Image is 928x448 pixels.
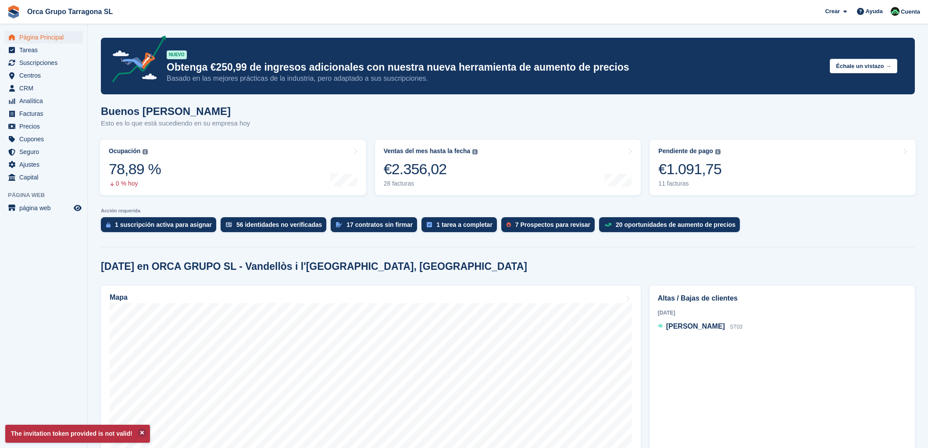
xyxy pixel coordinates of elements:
[421,217,501,237] a: 1 tarea a completar
[599,217,744,237] a: 20 oportunidades de aumento de precios
[19,158,72,171] span: Ajustes
[384,147,471,155] div: Ventas del mes hasta la fecha
[331,217,421,237] a: 17 contratos sin firmar
[4,133,83,145] a: menu
[715,149,721,154] img: icon-info-grey-7440780725fd019a000dd9b08b2336e03edf1995a4989e88bcd33f0948082b44.svg
[19,69,72,82] span: Centros
[730,324,742,330] span: ST03
[4,120,83,133] a: menu
[109,147,140,155] div: Ocupación
[19,82,72,94] span: CRM
[4,158,83,171] a: menu
[19,57,72,69] span: Suscripciones
[221,217,331,237] a: 56 identidades no verificadas
[226,222,232,227] img: verify_identity-adf6edd0f0f0b5bbfe63781bf79b02c33cf7c696d77639b501bdc392416b5a36.svg
[604,223,611,227] img: price_increase_opportunities-93ffe204e8149a01c8c9dc8f82e8f89637d9d84a8eef4429ea346261dce0b2c0.svg
[19,133,72,145] span: Cupones
[110,294,128,301] h2: Mapa
[106,222,111,228] img: active_subscription_to_allocate_icon-d502201f5373d7db506a760aba3b589e785aa758c864c3986d89f69b8ff3...
[24,4,116,19] a: Orca Grupo Tarragona SL
[115,221,212,228] div: 1 suscripción activa para asignar
[4,44,83,56] a: menu
[19,44,72,56] span: Tareas
[658,309,907,317] div: [DATE]
[4,95,83,107] a: menu
[19,95,72,107] span: Analítica
[19,120,72,133] span: Precios
[109,160,161,178] div: 78,89 %
[658,180,721,187] div: 11 facturas
[616,221,735,228] div: 20 oportunidades de aumento de precios
[830,59,897,73] button: Échale un vistazo →
[105,36,166,86] img: price-adjustments-announcement-icon-8257ccfd72463d97f412b2fc003d46551f7dbcb40ab6d574587a9cd5c0d94...
[236,221,322,228] div: 56 identidades no verificadas
[19,202,72,214] span: página web
[4,69,83,82] a: menu
[472,149,478,154] img: icon-info-grey-7440780725fd019a000dd9b08b2336e03edf1995a4989e88bcd33f0948082b44.svg
[101,261,527,272] h2: [DATE] en ORCA GRUPO SL - Vandellòs i l'[GEOGRAPHIC_DATA], [GEOGRAPHIC_DATA]
[507,222,511,227] img: prospect-51fa495bee0391a8d652442698ab0144808aea92771e9ea1ae160a38d050c398.svg
[7,5,20,18] img: stora-icon-8386f47178a22dfd0bd8f6a31ec36ba5ce8667c1dd55bd0f319d3a0aa187defe.svg
[101,208,915,214] p: Acción requerida
[515,221,590,228] div: 7 Prospectos para revisar
[384,180,478,187] div: 28 facturas
[658,321,742,333] a: [PERSON_NAME] ST03
[19,31,72,43] span: Página Principal
[4,202,83,214] a: menú
[336,222,342,227] img: contract_signature_icon-13c848040528278c33f63329250d36e43548de30e8caae1d1a13099fd9432cc5.svg
[101,118,250,129] p: Esto es lo que está sucediendo en su empresa hoy
[19,108,72,120] span: Facturas
[8,191,87,200] span: Página web
[650,140,916,195] a: Pendiente de pago €1.091,75 11 facturas
[4,171,83,183] a: menu
[346,221,413,228] div: 17 contratos sin firmar
[101,217,221,237] a: 1 suscripción activa para asignar
[101,105,250,117] h1: Buenos [PERSON_NAME]
[4,31,83,43] a: menu
[167,74,823,83] p: Basado en las mejores prácticas de la industria, pero adaptado a sus suscripciones.
[4,82,83,94] a: menu
[19,171,72,183] span: Capital
[436,221,493,228] div: 1 tarea a completar
[666,323,725,330] span: [PERSON_NAME]
[658,293,907,304] h2: Altas / Bajas de clientes
[384,160,478,178] div: €2.356,02
[4,146,83,158] a: menu
[72,203,83,213] a: Vista previa de la tienda
[4,57,83,69] a: menu
[375,140,641,195] a: Ventas del mes hasta la fecha €2.356,02 28 facturas
[866,7,883,16] span: Ayuda
[658,160,721,178] div: €1.091,75
[901,7,920,16] span: Cuenta
[19,146,72,158] span: Seguro
[100,140,366,195] a: Ocupación 78,89 % 0 % hoy
[109,180,161,187] div: 0 % hoy
[4,108,83,120] a: menu
[658,147,713,155] div: Pendiente de pago
[891,7,899,16] img: Tania
[427,222,432,227] img: task-75834270c22a3079a89374b754ae025e5fb1db73e45f91037f5363f120a921f8.svg
[167,61,823,74] p: Obtenga €250,99 de ingresos adicionales con nuestra nueva herramienta de aumento de precios
[143,149,148,154] img: icon-info-grey-7440780725fd019a000dd9b08b2336e03edf1995a4989e88bcd33f0948082b44.svg
[501,217,599,237] a: 7 Prospectos para revisar
[825,7,840,16] span: Crear
[5,425,150,443] p: The invitation token provided is not valid!
[167,50,187,59] div: NUEVO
